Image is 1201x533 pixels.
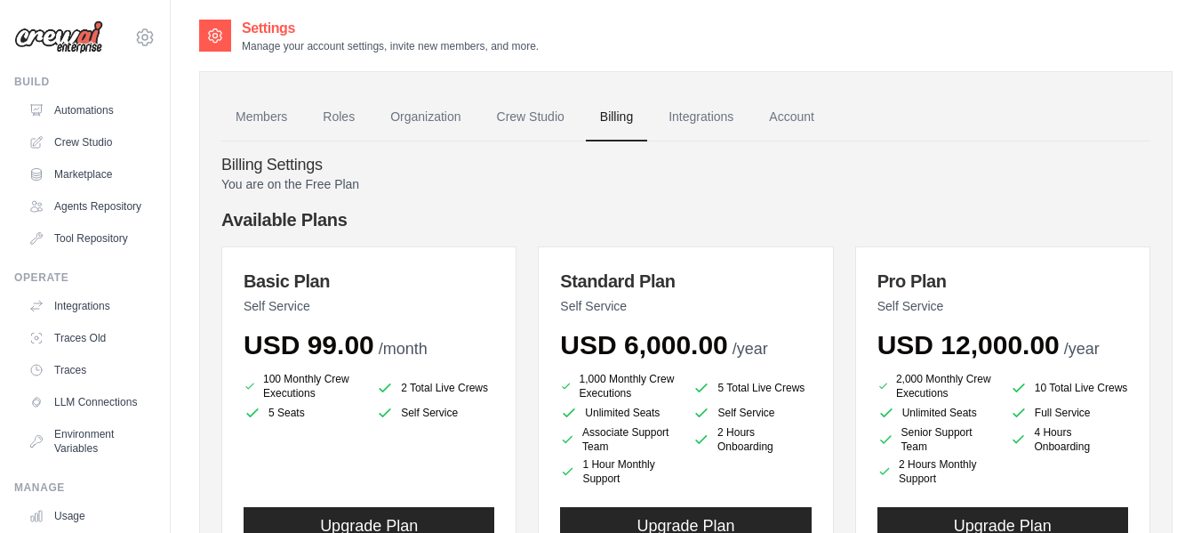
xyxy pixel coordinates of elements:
li: 1,000 Monthly Crew Executions [560,372,678,400]
li: Unlimited Seats [560,404,678,422]
li: Unlimited Seats [877,404,996,422]
li: 1 Hour Monthly Support [560,457,678,486]
li: Self Service [376,404,494,422]
li: 2,000 Monthly Crew Executions [877,372,996,400]
h3: Standard Plan [560,269,811,294]
h3: Pro Plan [877,269,1128,294]
a: Traces [21,356,156,384]
p: Self Service [244,297,494,315]
span: /month [379,340,428,358]
a: Usage [21,502,156,530]
li: Senior Support Team [877,425,996,454]
h4: Billing Settings [221,156,1150,175]
li: 5 Seats [244,404,362,422]
h3: Basic Plan [244,269,494,294]
li: 2 Hours Monthly Support [877,457,996,486]
p: Self Service [877,297,1128,315]
li: 5 Total Live Crews [693,376,811,400]
a: Crew Studio [483,93,579,141]
li: 4 Hours Onboarding [1010,425,1128,454]
h4: Available Plans [221,207,1150,232]
span: /year [733,340,768,358]
p: You are on the Free Plan [221,175,1150,193]
div: Manage [14,481,156,495]
a: Traces Old [21,324,156,352]
div: Operate [14,271,156,285]
span: USD 12,000.00 [877,330,1060,359]
a: Environment Variables [21,420,156,463]
span: /year [1064,340,1100,358]
h2: Settings [242,18,539,39]
li: Self Service [693,404,811,422]
div: Build [14,75,156,89]
p: Self Service [560,297,811,315]
li: 10 Total Live Crews [1010,376,1128,400]
li: 2 Total Live Crews [376,376,494,400]
li: 2 Hours Onboarding [693,425,811,454]
a: LLM Connections [21,388,156,416]
a: Marketplace [21,160,156,189]
span: USD 99.00 [244,330,374,359]
p: Manage your account settings, invite new members, and more. [242,39,539,53]
a: Automations [21,96,156,125]
li: Full Service [1010,404,1128,422]
li: Associate Support Team [560,425,678,454]
a: Integrations [21,292,156,320]
a: Members [221,93,301,141]
a: Crew Studio [21,128,156,157]
a: Tool Repository [21,224,156,253]
li: 100 Monthly Crew Executions [244,372,362,400]
img: Logo [14,20,103,54]
a: Account [755,93,829,141]
a: Billing [586,93,647,141]
a: Agents Repository [21,192,156,221]
a: Integrations [654,93,748,141]
a: Organization [376,93,475,141]
a: Roles [308,93,369,141]
span: USD 6,000.00 [560,330,727,359]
